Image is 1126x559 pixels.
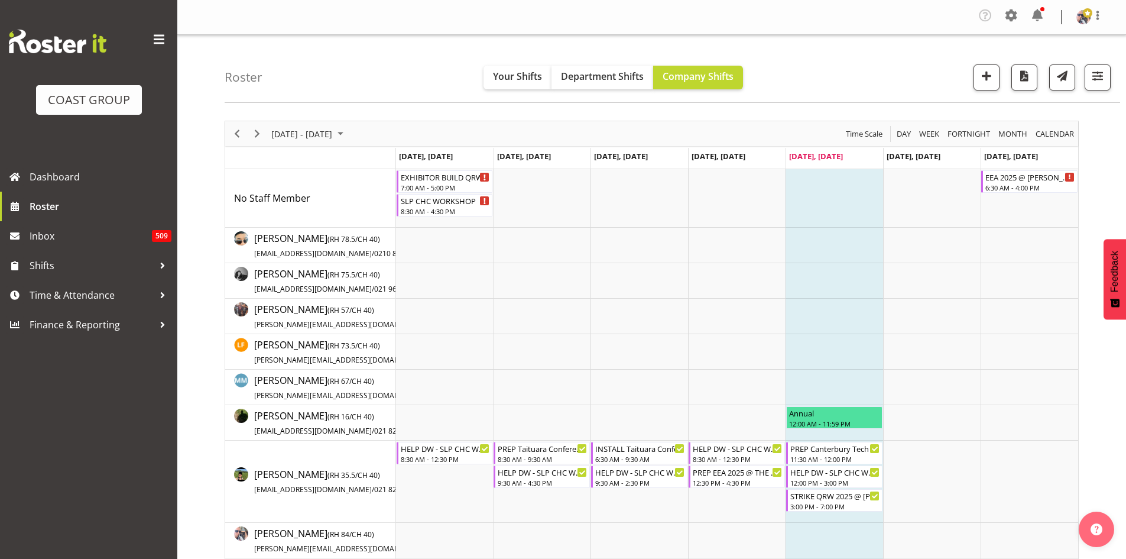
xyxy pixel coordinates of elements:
span: 0210 843 7810 [374,248,423,259]
div: 8:30 AM - 4:30 PM [401,206,490,216]
span: Fortnight [946,127,991,141]
span: calendar [1034,127,1075,141]
div: Rosey McKimmie"s event - HELP DW - SLP CHC WORKSHOP Begin From Wednesday, September 3, 2025 at 9:... [591,466,687,488]
div: PREP EEA 2025 @ THE WAREHOUSE [693,466,782,478]
div: STRIKE QRW 2025 @ [PERSON_NAME] On Site @ 1530 [790,490,880,502]
div: HELP DW - SLP CHC WORKSHOP [693,442,782,454]
td: Shaun Dalgetty resource [225,523,396,558]
span: [PERSON_NAME] [254,468,415,495]
div: Annual [789,407,880,419]
span: [PERSON_NAME] [254,338,470,366]
button: Previous [229,127,245,141]
a: [PERSON_NAME](RH 73.5/CH 40)[PERSON_NAME][EMAIL_ADDRESS][DOMAIN_NAME] [254,338,470,366]
button: Next [249,127,265,141]
div: 8:30 AM - 12:30 PM [401,454,490,464]
span: [DATE], [DATE] [789,151,843,161]
div: No Staff Member"s event - EXHIBITOR BUILD QRW 2025 @ TE PAE On Site @ TBC Begin From Monday, Sept... [397,170,493,193]
td: Aof Anujarawat resource [225,228,396,263]
div: 8:30 AM - 9:30 AM [498,454,587,464]
span: Feedback [1109,251,1120,292]
div: 8:30 AM - 12:30 PM [693,454,782,464]
div: HELP DW - SLP CHC WORKSHOP [498,466,587,478]
span: [PERSON_NAME] [254,267,415,295]
div: HELP DW - SLP CHC WORKSHOP [401,442,490,454]
div: No Staff Member"s event - EEA 2025 @ Te Pae On Site @ 0700 Begin From Sunday, September 7, 2025 a... [981,170,1078,193]
div: Rosey McKimmie"s event - PREP EEA 2025 @ THE WAREHOUSE Begin From Thursday, September 4, 2025 at ... [689,466,785,488]
button: Timeline Week [917,127,942,141]
td: Hayden Watts resource [225,263,396,299]
td: Matt McFarlane resource [225,370,396,405]
div: HELP DW - SLP CHC WORKSHOP [790,466,880,478]
span: Company Shifts [663,70,734,83]
div: 11:30 AM - 12:00 PM [790,454,880,464]
td: Rosey McKimmie resource [225,441,396,523]
img: help-xxl-2.png [1091,524,1102,535]
div: Micah Hetrick"s event - Annual Begin From Friday, September 5, 2025 at 12:00:00 AM GMT+12:00 Ends... [786,406,882,429]
a: [PERSON_NAME](RH 57/CH 40)[PERSON_NAME][EMAIL_ADDRESS][DOMAIN_NAME] [254,302,470,331]
span: 509 [152,230,171,242]
a: [PERSON_NAME](RH 67/CH 40)[PERSON_NAME][EMAIL_ADDRESS][DOMAIN_NAME] [254,373,470,402]
a: [PERSON_NAME](RH 84/CH 40)[PERSON_NAME][EMAIL_ADDRESS][DOMAIN_NAME] [254,526,470,555]
span: [PERSON_NAME][EMAIL_ADDRESS][DOMAIN_NAME] [254,390,427,400]
td: Lance Ferguson resource [225,334,396,370]
span: Finance & Reporting [30,316,154,334]
div: Rosey McKimmie"s event - HELP DW - SLP CHC WORKSHOP Begin From Monday, September 1, 2025 at 8:30:... [397,442,493,464]
span: Department Shifts [561,70,644,83]
span: 021 822 231 [374,426,415,436]
div: PREP Taituara Conference 2025 @ WAREHOUSE [498,442,587,454]
button: September 01 - 07, 2025 [270,127,349,141]
div: INSTALL Taituara Conference 2025 @ [GEOGRAPHIC_DATA] On Site @ 0700 [595,442,684,454]
button: Timeline Day [895,127,913,141]
span: ( CH 40) [327,376,374,386]
div: EXHIBITOR BUILD QRW 2025 @ [PERSON_NAME] On Site @ TBC [401,171,490,183]
span: [PERSON_NAME][EMAIL_ADDRESS][DOMAIN_NAME] [254,319,427,329]
div: 9:30 AM - 2:30 PM [595,478,684,487]
button: Send a list of all shifts for the selected filtered period to all rostered employees. [1049,64,1075,91]
div: 12:00 AM - 11:59 PM [789,419,880,428]
span: [EMAIL_ADDRESS][DOMAIN_NAME] [254,284,372,294]
span: [DATE], [DATE] [594,151,648,161]
span: / [372,284,374,294]
td: Micah Hetrick resource [225,405,396,441]
span: [PERSON_NAME] [254,303,470,330]
div: Rosey McKimmie"s event - INSTALL Taituara Conference 2025 @ CHC Town Hall On Site @ 0700 Begin Fr... [591,442,687,464]
span: RH 67/ [330,376,352,386]
div: Rosey McKimmie"s event - HELP DW - SLP CHC WORKSHOP Begin From Thursday, September 4, 2025 at 8:3... [689,442,785,464]
span: Dashboard [30,168,171,186]
div: Rosey McKimmie"s event - STRIKE QRW 2025 @ TE PAE On Site @ 1530 Begin From Friday, September 5, ... [786,489,882,512]
span: RH 16/ [330,412,352,422]
span: ( CH 40) [327,234,380,244]
div: EEA 2025 @ [PERSON_NAME] On Site @ 0700 [985,171,1075,183]
span: [DATE], [DATE] [497,151,551,161]
button: Department Shifts [551,66,653,89]
img: shaun-dalgetty840549a0c8df28bbc325279ea0715bbc.png [1076,10,1091,24]
button: Add a new shift [974,64,1000,91]
button: Timeline Month [997,127,1030,141]
div: SLP CHC WORKSHOP [401,195,490,206]
span: RH 78.5/ [330,234,358,244]
span: Day [895,127,912,141]
span: [DATE], [DATE] [692,151,745,161]
div: Rosey McKimmie"s event - HELP DW - SLP CHC WORKSHOP Begin From Friday, September 5, 2025 at 12:00... [786,466,882,488]
div: Next [247,121,267,146]
span: RH 75.5/ [330,270,358,280]
span: / [372,248,374,259]
span: [PERSON_NAME] [254,527,470,554]
span: Time & Attendance [30,286,154,304]
span: [PERSON_NAME][EMAIL_ADDRESS][DOMAIN_NAME] [254,355,427,365]
td: Jesse Hawira resource [225,299,396,334]
span: / [372,426,374,436]
div: COAST GROUP [48,91,130,109]
span: Time Scale [845,127,884,141]
span: ( CH 40) [327,470,380,480]
a: [PERSON_NAME](RH 16/CH 40)[EMAIL_ADDRESS][DOMAIN_NAME]/021 822 231 [254,409,415,437]
img: Rosterit website logo [9,30,106,53]
span: [DATE], [DATE] [399,151,453,161]
span: RH 73.5/ [330,341,358,351]
span: Your Shifts [493,70,542,83]
span: [PERSON_NAME][EMAIL_ADDRESS][DOMAIN_NAME] [254,544,427,554]
button: Time Scale [844,127,885,141]
div: Rosey McKimmie"s event - HELP DW - SLP CHC WORKSHOP Begin From Tuesday, September 2, 2025 at 9:30... [494,466,590,488]
a: No Staff Member [234,191,310,205]
div: 3:00 PM - 7:00 PM [790,502,880,511]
